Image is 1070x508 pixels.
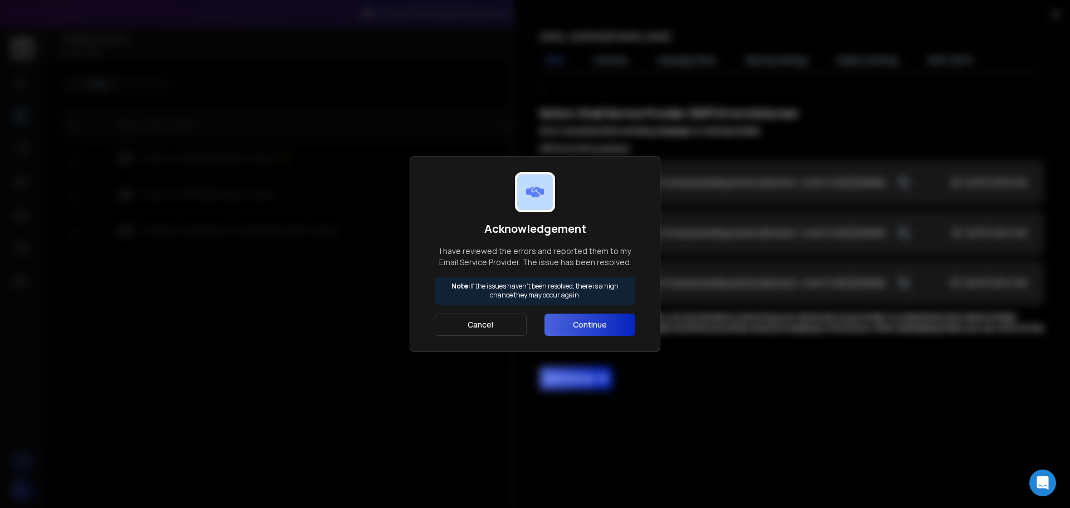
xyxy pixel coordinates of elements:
h1: Acknowledgement [435,221,635,237]
p: I have reviewed the errors and reported them to my Email Service Provider. The issue has been res... [435,246,635,268]
p: If the issues haven't been resolved, there is a high chance they may occur again. [440,282,630,300]
strong: Note: [451,281,470,291]
button: Cancel [435,314,527,336]
div: Open Intercom Messenger [1029,470,1056,496]
button: Continue [544,314,635,336]
div: ; [540,81,1043,389]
